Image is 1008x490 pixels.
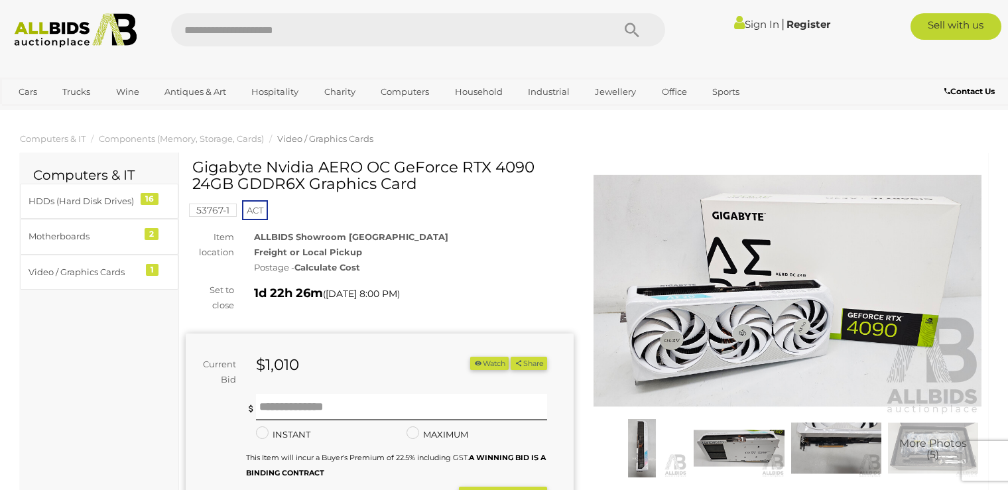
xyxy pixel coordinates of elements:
a: Hospitality [243,81,307,103]
label: MAXIMUM [407,427,468,442]
strong: $1,010 [256,355,299,374]
div: Postage - [254,260,574,275]
label: INSTANT [256,427,310,442]
div: Item location [176,229,244,261]
a: Video / Graphics Cards 1 [20,255,178,290]
a: More Photos(5) [888,419,978,477]
span: ACT [242,200,268,220]
a: Charity [316,81,364,103]
span: More Photos (5) [899,438,967,461]
a: Sell with us [911,13,1001,40]
a: HDDs (Hard Disk Drives) 16 [20,184,178,219]
li: Watch this item [470,357,509,371]
strong: Calculate Cost [294,262,360,273]
strong: ALLBIDS Showroom [GEOGRAPHIC_DATA] [254,231,448,242]
div: Set to close [176,282,244,314]
small: This Item will incur a Buyer's Premium of 22.5% including GST. [246,453,546,477]
div: Current Bid [186,357,246,388]
div: 2 [145,228,158,240]
b: Contact Us [944,86,995,96]
a: Computers [372,81,438,103]
strong: 1d 22h 26m [254,286,323,300]
a: Antiques & Art [156,81,235,103]
div: 16 [141,193,158,205]
mark: 53767-1 [189,204,237,217]
div: Motherboards [29,229,138,244]
img: Gigabyte Nvidia AERO OC GeForce RTX 4090 24GB GDDR6X Graphics Card [791,419,881,477]
b: A WINNING BID IS A BINDING CONTRACT [246,453,546,477]
a: Contact Us [944,84,998,99]
div: Video / Graphics Cards [29,265,138,280]
button: Watch [470,357,509,371]
a: [GEOGRAPHIC_DATA] [10,103,121,125]
a: Wine [107,81,148,103]
a: Industrial [519,81,578,103]
a: Jewellery [586,81,645,103]
a: Household [446,81,511,103]
div: HDDs (Hard Disk Drives) [29,194,138,209]
img: Gigabyte Nvidia AERO OC GeForce RTX 4090 24GB GDDR6X Graphics Card [594,166,981,416]
span: [DATE] 8:00 PM [326,288,397,300]
div: 1 [146,264,158,276]
a: 53767-1 [189,205,237,215]
a: Cars [10,81,46,103]
a: Sign In [734,18,779,31]
a: Video / Graphics Cards [277,133,373,144]
button: Share [511,357,547,371]
a: Register [787,18,830,31]
a: Sports [704,81,748,103]
a: Trucks [54,81,99,103]
img: Gigabyte Nvidia AERO OC GeForce RTX 4090 24GB GDDR6X Graphics Card [597,419,687,477]
strong: Freight or Local Pickup [254,247,362,257]
span: | [781,17,785,31]
h1: Gigabyte Nvidia AERO OC GeForce RTX 4090 24GB GDDR6X Graphics Card [192,159,570,193]
a: Computers & IT [20,133,86,144]
h2: Computers & IT [33,168,165,182]
img: Gigabyte Nvidia AERO OC GeForce RTX 4090 24GB GDDR6X Graphics Card [888,419,978,477]
a: Components (Memory, Storage, Cards) [99,133,264,144]
img: Gigabyte Nvidia AERO OC GeForce RTX 4090 24GB GDDR6X Graphics Card [694,419,784,477]
button: Search [599,13,665,46]
a: Motherboards 2 [20,219,178,254]
span: ( ) [323,288,400,299]
img: Allbids.com.au [7,13,143,48]
a: Office [653,81,696,103]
